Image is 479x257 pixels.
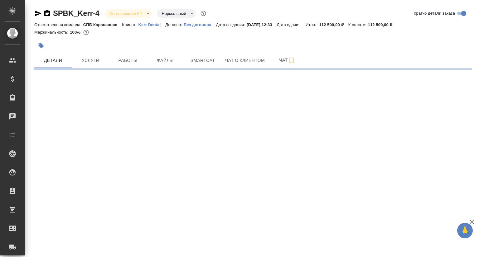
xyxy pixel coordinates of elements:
[53,9,99,17] a: SPBK_Kerr-4
[70,30,82,35] p: 100%
[414,10,455,16] span: Кратко детали заказа
[272,56,302,64] span: Чат
[368,22,397,27] p: 112 500,00 ₽
[277,22,301,27] p: Дата сдачи:
[288,57,295,64] svg: Подписаться
[34,10,42,17] button: Скопировать ссылку для ЯМессенджера
[216,22,247,27] p: Дата создания:
[348,22,368,27] p: К оплате:
[34,22,83,27] p: Ответственная команда:
[460,224,470,237] span: 🙏
[34,30,70,35] p: Маржинальность:
[104,9,152,18] div: Согласование КП
[38,57,68,64] span: Детали
[75,57,105,64] span: Услуги
[457,223,473,238] button: 🙏
[306,22,319,27] p: Итого:
[122,22,138,27] p: Клиент:
[83,22,122,27] p: СПБ Караванная
[108,11,144,16] button: Согласование КП
[138,22,166,27] a: Kerr Dental
[199,9,207,17] button: Доп статусы указывают на важность/срочность заказа
[150,57,180,64] span: Файлы
[165,22,184,27] p: Договор:
[225,57,265,64] span: Чат с клиентом
[160,11,188,16] button: Нормальный
[43,10,51,17] button: Скопировать ссылку
[188,57,218,64] span: Smartcat
[247,22,277,27] p: [DATE] 12:33
[82,28,90,36] button: 0.00 RUB;
[157,9,196,18] div: Согласование КП
[34,39,48,53] button: Добавить тэг
[184,22,216,27] a: Без договора
[319,22,348,27] p: 112 500,00 ₽
[113,57,143,64] span: Работы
